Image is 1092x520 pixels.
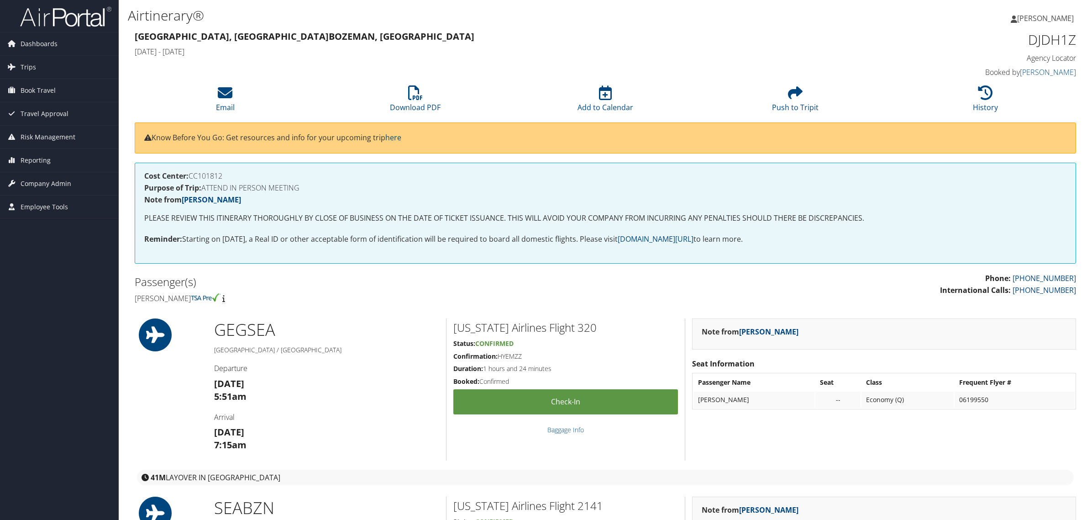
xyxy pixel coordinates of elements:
a: here [385,133,401,143]
div: layover in [GEOGRAPHIC_DATA] [137,470,1074,485]
strong: 41M [151,472,166,483]
a: Push to Tripit [772,90,819,112]
p: PLEASE REVIEW THIS ITINERARY THOROUGHLY BY CLOSE OF BUSINESS ON THE DATE OF TICKET ISSUANCE. THIS... [144,212,1066,224]
a: Check-in [453,389,678,414]
strong: Phone: [985,273,1011,283]
strong: Duration: [453,364,483,373]
h1: GEG SEA [214,318,439,341]
h2: [US_STATE] Airlines Flight 320 [453,320,678,335]
td: 06199550 [955,392,1075,408]
div: -- [820,396,856,404]
p: Know Before You Go: Get resources and info for your upcoming trip [144,132,1066,144]
strong: [DATE] [214,377,244,390]
strong: [GEOGRAPHIC_DATA], [GEOGRAPHIC_DATA] Bozeman, [GEOGRAPHIC_DATA] [135,30,474,42]
th: Seat [815,374,860,391]
strong: Note from [144,195,241,205]
a: [PHONE_NUMBER] [1013,285,1076,295]
h4: Departure [214,363,439,373]
h1: DJDH1Z [851,30,1076,49]
span: Company Admin [21,172,71,195]
h5: [GEOGRAPHIC_DATA] / [GEOGRAPHIC_DATA] [214,345,439,355]
td: [PERSON_NAME] [693,392,814,408]
span: [PERSON_NAME] [1017,13,1074,23]
h1: Airtinerary® [128,6,765,25]
strong: Note from [702,327,798,337]
h4: ATTEND IN PERSON MEETING [144,184,1066,191]
strong: Booked: [453,377,479,386]
strong: 5:51am [214,390,247,403]
span: Employee Tools [21,196,68,218]
strong: Reminder: [144,234,182,244]
h4: [DATE] - [DATE] [135,47,837,57]
a: [PERSON_NAME] [1020,67,1076,77]
strong: Status: [453,339,475,348]
th: Passenger Name [693,374,814,391]
th: Class [861,374,954,391]
span: Confirmed [475,339,514,348]
a: Baggage Info [547,425,584,434]
a: [PERSON_NAME] [182,195,241,205]
a: [PHONE_NUMBER] [1013,273,1076,283]
span: Trips [21,56,36,79]
a: [PERSON_NAME] [739,505,798,515]
img: tsa-precheck.png [191,293,220,302]
strong: Cost Center: [144,171,189,181]
img: airportal-logo.png [20,6,111,27]
p: Starting on [DATE], a Real ID or other acceptable form of identification will be required to boar... [144,233,1066,245]
a: Add to Calendar [577,90,633,112]
h2: Passenger(s) [135,274,598,290]
h5: 1 hours and 24 minutes [453,364,678,373]
strong: Confirmation: [453,352,498,361]
span: Book Travel [21,79,56,102]
h4: CC101812 [144,172,1066,180]
span: Risk Management [21,126,75,149]
strong: [DATE] [214,426,244,438]
strong: 7:15am [214,439,247,451]
h5: Confirmed [453,377,678,386]
h2: [US_STATE] Airlines Flight 2141 [453,498,678,514]
strong: International Calls: [940,285,1011,295]
h4: Booked by [851,67,1076,77]
a: Download PDF [390,90,441,112]
h1: SEA BZN [214,497,439,520]
strong: Purpose of Trip: [144,183,201,193]
h4: [PERSON_NAME] [135,293,598,303]
a: [DOMAIN_NAME][URL] [618,234,693,244]
strong: Seat Information [692,359,755,369]
a: History [973,90,998,112]
a: [PERSON_NAME] [739,327,798,337]
span: Travel Approval [21,102,68,125]
a: Email [216,90,235,112]
span: Reporting [21,149,51,172]
th: Frequent Flyer # [955,374,1075,391]
strong: Note from [702,505,798,515]
h5: HYEMZZ [453,352,678,361]
td: Economy (Q) [861,392,954,408]
span: Dashboards [21,32,58,55]
h4: Arrival [214,412,439,422]
a: [PERSON_NAME] [1011,5,1083,32]
h4: Agency Locator [851,53,1076,63]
